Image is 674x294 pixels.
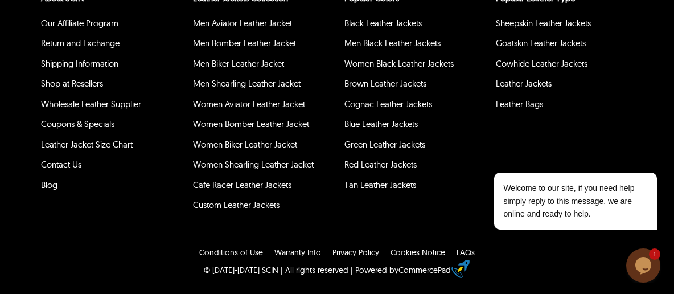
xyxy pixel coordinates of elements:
[39,96,185,117] li: Wholesale Leather Supplier
[332,247,379,258] a: Privacy Policy
[344,119,418,129] a: Blue Leather Jackets
[355,264,451,276] div: Powered by
[343,76,488,96] li: Brown Leather Jackets
[39,35,185,56] li: Return and Exchange
[39,56,185,76] li: Shipping Information
[398,265,451,275] a: CommercePad
[494,15,640,36] li: Sheepskin Leather Jackets
[451,260,470,278] img: eCommerce builder by CommercePad
[39,15,185,36] li: Our Affiliate Program
[39,116,185,137] li: Coupons & Specials
[39,177,185,198] li: Blog
[344,179,416,190] a: Tan Leather Jackets
[274,247,321,258] a: Warranty Info
[191,116,337,137] li: Women Bomber Leather Jacket
[41,119,114,129] a: Coupons & Specials
[41,78,103,89] a: Shop at Resellers
[41,38,120,48] a: Return and Exchange
[344,38,441,48] a: Men Black Leather Jackets
[191,56,337,76] li: Men Biker Leather Jacket
[193,99,305,109] a: Women Aviator Leather Jacket
[41,18,118,28] a: Our Affiliate Program
[496,58,587,69] a: Cowhide Leather Jackets
[343,35,488,56] li: Men Black Leather Jackets
[626,248,663,283] iframe: chat widget
[343,15,488,36] li: Black Leather Jackets
[458,160,663,243] iframe: chat widget
[343,137,488,157] li: Green Leather Jackets
[193,119,309,129] a: Women Bomber Leather Jacket
[494,56,640,76] li: Cowhide Leather Jackets
[39,137,185,157] li: Leather Jacket Size Chart
[193,159,314,170] a: Women Shearling Leather Jacket
[41,159,81,170] a: Contact Us
[457,247,475,258] a: FAQs
[193,38,296,48] a: Men Bomber Leather Jacket
[343,116,488,137] li: Blue Leather Jackets
[191,96,337,117] li: Women Aviator Leather Jacket
[41,58,118,69] a: Shipping Information
[191,157,337,177] li: Women Shearling Leather Jacket
[193,179,291,190] a: Cafe Racer Leather Jackets
[191,177,337,198] li: Cafe Racer Leather Jackets
[193,18,292,28] a: Men Aviator Leather Jacket
[496,78,552,89] a: Leather Jackets
[391,247,445,258] a: Cookies Notice
[191,76,337,96] li: Men Shearling Leather Jacket
[343,177,488,198] li: Tan Leather Jackets
[344,159,417,170] a: Red Leather Jackets
[494,76,640,96] li: Leather Jackets
[454,260,470,281] a: eCommerce builder by CommercePad
[193,58,284,69] a: Men Biker Leather Jacket
[39,157,185,177] li: Contact Us
[344,18,422,28] a: Black Leather Jackets
[496,99,543,109] a: Leather Bags
[494,96,640,117] li: Leather Bags
[193,139,297,150] a: Women Biker Leather Jacket
[351,264,353,276] div: |
[191,137,337,157] li: Women Biker Leather Jacket
[193,199,280,210] a: Custom Leather Jackets
[344,58,454,69] a: Women Black Leather Jackets
[204,264,348,276] p: © [DATE]-[DATE] SCIN | All rights reserved
[41,139,133,150] a: Leather Jacket Size Chart
[344,139,425,150] a: Green Leather Jackets
[39,76,185,96] li: Shop at Resellers
[191,15,337,36] li: Men Aviator Leather Jacket
[343,56,488,76] li: Women Black Leather Jackets
[41,99,141,109] a: Wholesale Leather Supplier
[494,35,640,56] li: Goatskin Leather Jackets
[496,38,586,48] a: Goatskin Leather Jackets
[343,157,488,177] li: Red Leather Jackets
[199,247,263,258] a: Conditions of Use
[343,96,488,117] li: Cognac Leather Jackets
[193,78,301,89] a: Men Shearling Leather Jacket
[344,99,432,109] a: Cognac Leather Jackets
[191,35,337,56] li: Men Bomber Leather Jacket
[191,197,337,218] li: Custom Leather Jackets
[496,18,591,28] a: Sheepskin Leather Jackets
[41,179,57,190] a: Blog
[344,78,426,89] a: Brown Leather Jackets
